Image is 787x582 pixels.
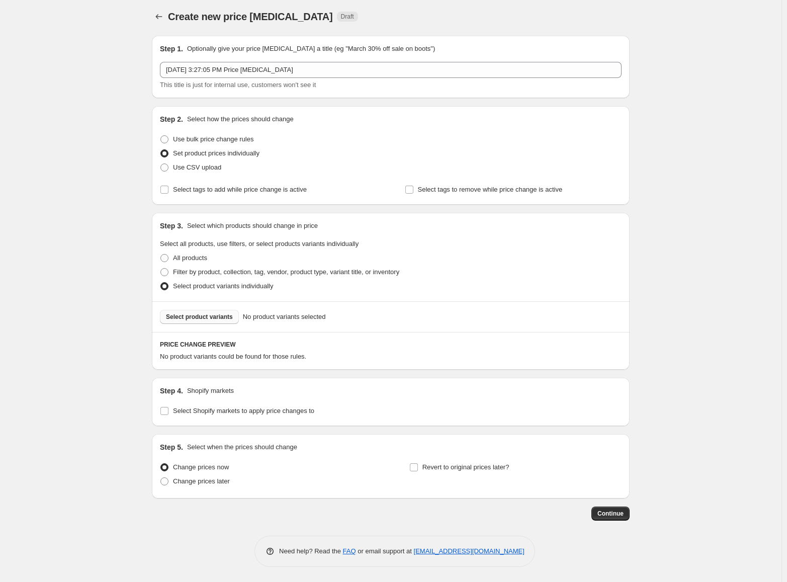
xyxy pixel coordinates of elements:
span: Filter by product, collection, tag, vendor, product type, variant title, or inventory [173,268,399,276]
span: Change prices later [173,477,230,485]
h2: Step 2. [160,114,183,124]
span: No product variants selected [243,312,326,322]
button: Price change jobs [152,10,166,24]
p: Select when the prices should change [187,442,297,452]
button: Continue [591,507,630,521]
span: Continue [597,510,624,518]
span: Revert to original prices later? [422,463,509,471]
h2: Step 1. [160,44,183,54]
span: All products [173,254,207,262]
span: No product variants could be found for those rules. [160,353,306,360]
input: 30% off holiday sale [160,62,622,78]
p: Optionally give your price [MEDICAL_DATA] a title (eg "March 30% off sale on boots") [187,44,435,54]
span: Use CSV upload [173,163,221,171]
span: or email support at [356,547,414,555]
span: Select Shopify markets to apply price changes to [173,407,314,414]
span: Select tags to add while price change is active [173,186,307,193]
span: Create new price [MEDICAL_DATA] [168,11,333,22]
span: This title is just for internal use, customers won't see it [160,81,316,89]
a: [EMAIL_ADDRESS][DOMAIN_NAME] [414,547,524,555]
a: FAQ [343,547,356,555]
span: Draft [341,13,354,21]
span: Change prices now [173,463,229,471]
span: Need help? Read the [279,547,343,555]
p: Shopify markets [187,386,234,396]
span: Use bulk price change rules [173,135,253,143]
span: Select all products, use filters, or select products variants individually [160,240,359,247]
p: Select which products should change in price [187,221,318,231]
span: Set product prices individually [173,149,259,157]
span: Select product variants individually [173,282,273,290]
h6: PRICE CHANGE PREVIEW [160,341,622,349]
h2: Step 5. [160,442,183,452]
h2: Step 3. [160,221,183,231]
span: Select product variants [166,313,233,321]
p: Select how the prices should change [187,114,294,124]
span: Select tags to remove while price change is active [418,186,563,193]
h2: Step 4. [160,386,183,396]
button: Select product variants [160,310,239,324]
